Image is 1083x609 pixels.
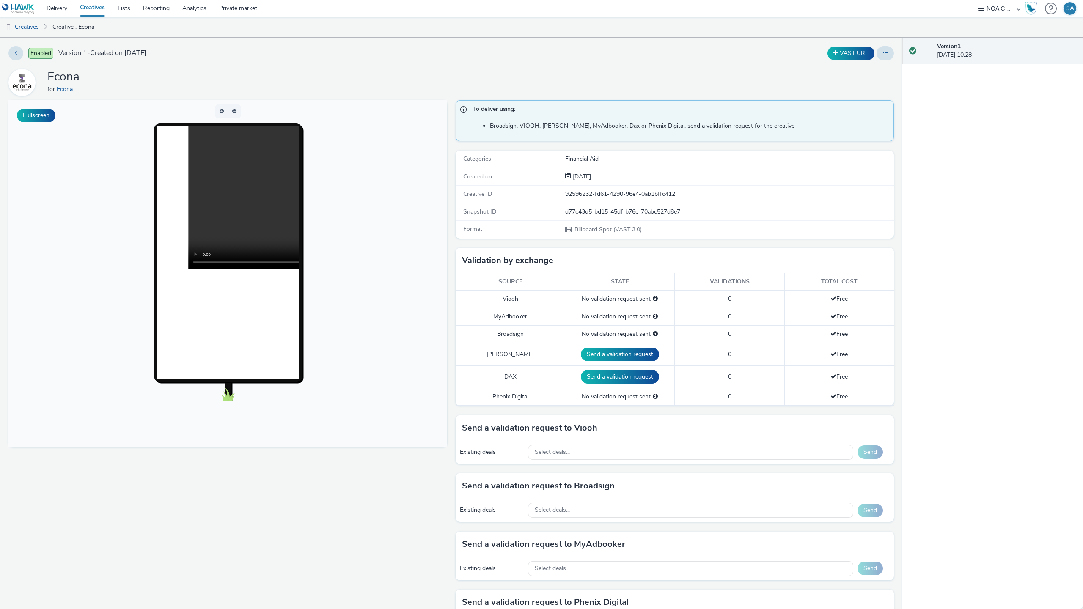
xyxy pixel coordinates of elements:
[456,388,565,405] td: Phenix Digital
[490,122,890,130] li: Broadsign, VIOOH, [PERSON_NAME], MyAdbooker, Dax or Phenix Digital: send a validation request for...
[825,47,877,60] div: Duplicate the creative as a VAST URL
[1025,2,1037,15] img: Hawk Academy
[569,392,670,401] div: No validation request sent
[571,173,591,181] span: [DATE]
[535,449,570,456] span: Select deals...
[565,208,893,216] div: d77c43d5-bd15-45df-b76e-70abc527d8e7
[463,155,491,163] span: Categories
[456,343,565,365] td: [PERSON_NAME]
[569,313,670,321] div: No validation request sent
[581,348,659,361] button: Send a validation request
[728,295,731,303] span: 0
[17,109,55,122] button: Fullscreen
[456,273,565,291] th: Source
[456,365,565,388] td: DAX
[462,538,625,551] h3: Send a validation request to MyAdbooker
[574,225,642,233] span: Billboard Spot (VAST 3.0)
[571,173,591,181] div: Creation 13 August 2025, 10:28
[569,295,670,303] div: No validation request sent
[57,85,76,93] a: Econa
[462,596,629,609] h3: Send a validation request to Phenix Digital
[728,350,731,358] span: 0
[456,308,565,325] td: MyAdbooker
[28,48,53,59] span: Enabled
[858,562,883,575] button: Send
[463,190,492,198] span: Creative ID
[48,17,99,37] a: Creative : Econa
[463,208,496,216] span: Snapshot ID
[581,370,659,384] button: Send a validation request
[728,392,731,401] span: 0
[827,47,874,60] button: VAST URL
[456,291,565,308] td: Viooh
[858,445,883,459] button: Send
[565,273,675,291] th: State
[728,313,731,321] span: 0
[675,273,784,291] th: Validations
[728,373,731,381] span: 0
[1066,2,1074,15] div: SA
[937,42,961,50] strong: Version 1
[456,326,565,343] td: Broadsign
[569,330,670,338] div: No validation request sent
[1025,2,1041,15] a: Hawk Academy
[653,295,658,303] div: Please select a deal below and click on Send to send a validation request to Viooh.
[565,155,893,163] div: Financial Aid
[47,85,57,93] span: for
[58,48,146,58] span: Version 1 - Created on [DATE]
[463,173,492,181] span: Created on
[535,507,570,514] span: Select deals...
[462,254,553,267] h3: Validation by exchange
[535,565,570,572] span: Select deals...
[830,295,848,303] span: Free
[565,190,893,198] div: 92596232-fd61-4290-96e4-0ab1bffc412f
[47,69,80,85] h1: Econa
[653,330,658,338] div: Please select a deal below and click on Send to send a validation request to Broadsign.
[463,225,482,233] span: Format
[8,78,39,86] a: Econa
[2,3,35,14] img: undefined Logo
[462,480,615,492] h3: Send a validation request to Broadsign
[937,42,1076,60] div: [DATE] 10:28
[858,504,883,517] button: Send
[784,273,894,291] th: Total cost
[653,313,658,321] div: Please select a deal below and click on Send to send a validation request to MyAdbooker.
[830,392,848,401] span: Free
[830,350,848,358] span: Free
[653,392,658,401] div: Please select a deal below and click on Send to send a validation request to Phenix Digital.
[460,564,524,573] div: Existing deals
[4,23,13,32] img: dooh
[473,105,885,116] span: To deliver using:
[830,313,848,321] span: Free
[728,330,731,338] span: 0
[830,330,848,338] span: Free
[10,70,34,95] img: Econa
[830,373,848,381] span: Free
[460,448,524,456] div: Existing deals
[460,506,524,514] div: Existing deals
[462,422,597,434] h3: Send a validation request to Viooh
